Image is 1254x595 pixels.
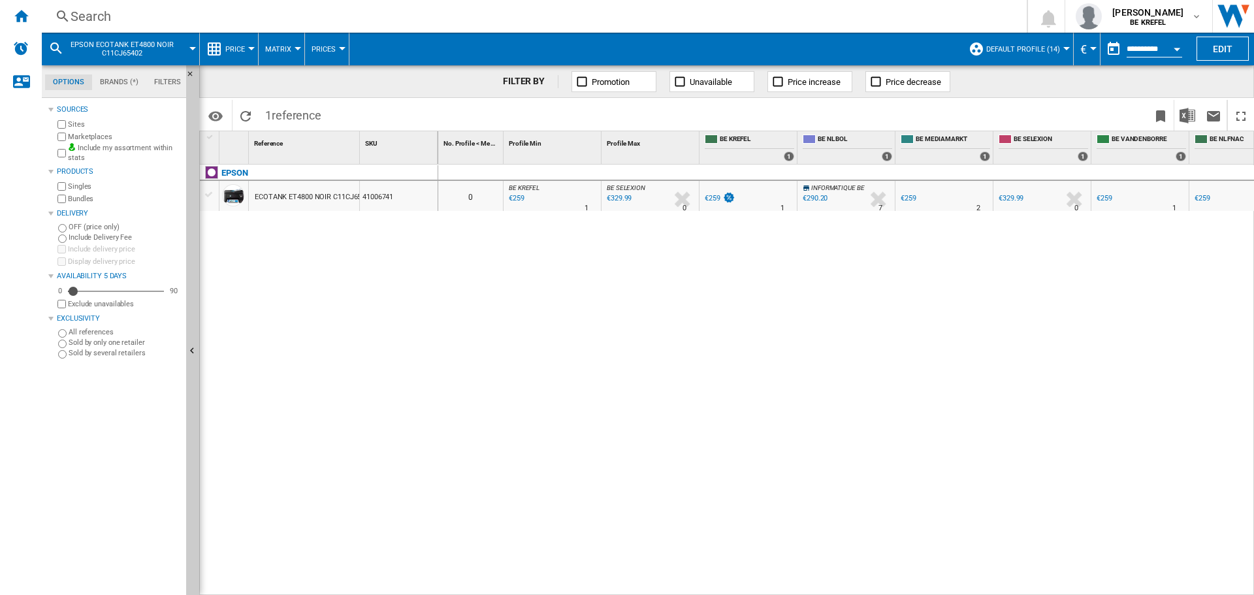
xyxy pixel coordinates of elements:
div: Reference Sort None [251,131,359,152]
md-tab-item: Filters [146,74,189,90]
button: Default profile (14) [986,33,1067,65]
span: [PERSON_NAME] [1112,6,1183,19]
input: Singles [57,182,66,191]
div: Sort None [506,131,601,152]
div: Profile Max Sort None [604,131,699,152]
input: All references [58,329,67,338]
div: Price [206,33,251,65]
md-slider: Availability [68,285,164,298]
div: BE VANDENBORRE 1 offers sold by BE VANDENBORRE [1094,131,1189,164]
button: Promotion [571,71,656,92]
button: Open calendar [1165,35,1189,59]
span: BE KREFEL [720,135,794,146]
span: Profile Min [509,140,541,147]
div: Availability 5 Days [57,271,181,281]
div: Products [57,167,181,177]
div: Delivery Time : 0 day [1074,202,1078,215]
span: BE MEDIAMARKT [916,135,990,146]
span: BE SELEXION [607,184,645,191]
div: €259 [899,192,916,205]
img: promotionV3.png [722,192,735,203]
div: €259 [1095,192,1112,205]
div: Profile Min Sort None [506,131,601,152]
div: SKU Sort None [362,131,438,152]
span: INFORMATIQUE BE [811,184,865,191]
button: Matrix [265,33,298,65]
div: Sort None [251,131,359,152]
button: md-calendar [1101,36,1127,62]
div: BE MEDIAMARKT 1 offers sold by BE MEDIAMARKT [898,131,993,164]
span: Price increase [788,77,841,87]
label: Sold by several retailers [69,348,181,358]
div: Delivery Time : 1 day [780,202,784,215]
div: €259 [705,194,720,202]
div: 1 offers sold by BE VANDENBORRE [1176,152,1186,161]
button: Download in Excel [1174,100,1200,131]
div: Last updated : Thursday, 4 September 2025 02:04 [605,192,632,205]
md-menu: Currency [1074,33,1101,65]
input: Bundles [57,195,66,203]
button: Price increase [767,71,852,92]
div: Sort None [441,131,503,152]
input: Include Delivery Fee [58,234,67,243]
div: Delivery Time : 1 day [585,202,588,215]
span: BE NL BOL [818,135,892,146]
div: 41006741 [360,181,438,211]
button: Reload [233,100,259,131]
div: Search [71,7,993,25]
input: Include delivery price [57,245,66,253]
div: BE NL BOL 1 offers sold by BE NL BOL [800,131,895,164]
img: excel-24x24.png [1180,108,1195,123]
button: Price decrease [865,71,950,92]
md-tab-item: Options [45,74,92,90]
b: BE KREFEL [1130,18,1166,27]
span: € [1080,42,1087,56]
div: 0 [55,286,65,296]
span: Price [225,45,245,54]
div: Sort None [222,131,248,152]
div: No. Profile < Me Sort None [441,131,503,152]
button: Options [202,104,229,127]
img: mysite-bg-18x18.png [68,143,76,151]
div: €259 [901,194,916,202]
img: profile.jpg [1076,3,1102,29]
div: 90 [167,286,181,296]
label: Marketplaces [68,132,181,142]
button: Hide [186,65,202,89]
div: Prices [312,33,342,65]
button: Unavailable [669,71,754,92]
div: Delivery Time : 0 day [683,202,686,215]
div: FILTER BY [503,75,558,88]
button: Price [225,33,251,65]
div: Sort None [362,131,438,152]
button: Maximize [1228,100,1254,131]
button: Send this report by email [1200,100,1227,131]
div: BE SELEXION 1 offers sold by BE SELEXION [996,131,1091,164]
div: ECOTANK ET4800 NOIR C11CJ65402 [255,182,373,212]
label: Include Delivery Fee [69,233,181,242]
div: €259 [1193,192,1210,205]
input: Display delivery price [57,257,66,266]
input: Marketplaces [57,133,66,141]
div: 0 [438,181,503,211]
span: Unavailable [690,77,732,87]
input: Display delivery price [57,300,66,308]
span: Default profile (14) [986,45,1060,54]
label: Include my assortment within stats [68,143,181,163]
div: Delivery [57,208,181,219]
div: BE KREFEL 1 offers sold by BE KREFEL [702,131,797,164]
span: No. Profile < Me [443,140,489,147]
span: SKU [365,140,378,147]
div: 1 offers sold by BE KREFEL [784,152,794,161]
span: EPSON ECOTANK ET4800 NOIR C11CJ65402 [69,40,174,57]
button: € [1080,33,1093,65]
input: Sites [57,120,66,129]
div: €259 [1195,194,1210,202]
label: Sites [68,120,181,129]
div: 1 offers sold by BE NL BOL [882,152,892,161]
span: Profile Max [607,140,640,147]
span: Reference [254,140,283,147]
